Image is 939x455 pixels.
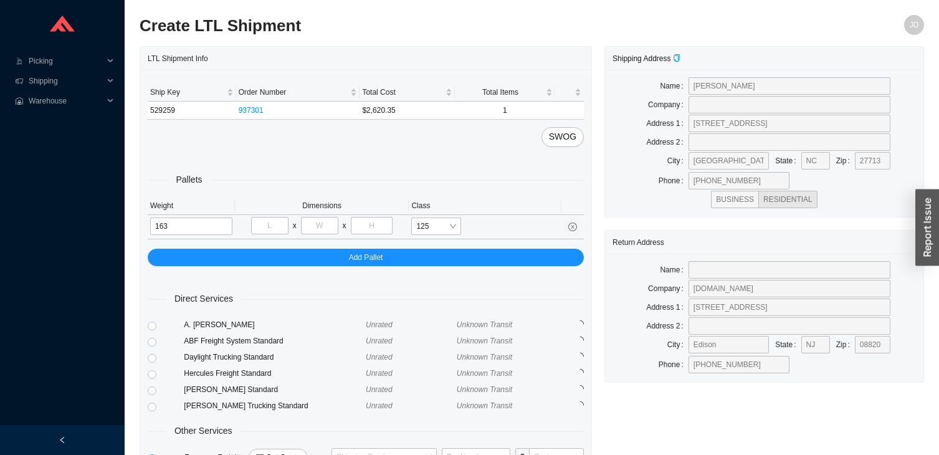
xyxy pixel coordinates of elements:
[716,195,754,204] span: BUSINESS
[836,336,855,353] label: Zip
[366,353,393,362] span: Unrated
[775,152,801,170] label: State
[455,84,556,102] th: Total Items sortable
[660,77,688,95] label: Name
[910,15,919,35] span: JD
[648,280,689,297] label: Company
[763,195,813,204] span: RESIDENTIAL
[301,217,338,234] input: W
[775,336,801,353] label: State
[416,218,456,234] span: 125
[576,369,584,376] span: loading
[576,401,584,409] span: loading
[673,52,680,65] div: Copy
[646,133,688,151] label: Address 2
[29,71,103,91] span: Shipping
[576,320,584,328] span: loading
[184,335,366,347] div: ABF Freight System Standard
[184,367,366,380] div: Hercules Freight Standard
[366,385,393,394] span: Unrated
[646,115,688,132] label: Address 1
[667,152,689,170] label: City
[660,261,688,279] label: Name
[457,401,512,410] span: Unknown Transit
[293,219,297,232] div: x
[455,102,556,120] td: 1
[457,353,512,362] span: Unknown Transit
[239,106,264,115] a: 937301
[457,337,512,345] span: Unknown Transit
[362,86,442,98] span: Total Cost
[659,172,689,189] label: Phone
[612,54,680,63] span: Shipping Address
[667,336,689,353] label: City
[836,152,855,170] label: Zip
[366,320,393,329] span: Unrated
[251,217,288,234] input: L
[549,130,576,144] span: SWOG
[555,84,584,102] th: undefined sortable
[239,86,348,98] span: Order Number
[148,197,235,215] th: Weight
[351,217,393,234] input: H
[659,356,689,373] label: Phone
[166,424,241,438] span: Other Services
[168,173,211,187] span: Pallets
[184,318,366,331] div: A. [PERSON_NAME]
[366,401,393,410] span: Unrated
[366,337,393,345] span: Unrated
[150,86,224,98] span: Ship Key
[184,383,366,396] div: [PERSON_NAME] Standard
[343,219,346,232] div: x
[148,249,584,266] button: Add Pallet
[235,197,409,215] th: Dimensions
[29,51,103,71] span: Picking
[457,86,544,98] span: Total Items
[564,218,581,236] button: close-circle
[457,385,512,394] span: Unknown Transit
[673,54,680,62] span: copy
[648,96,689,113] label: Company
[576,337,584,344] span: loading
[457,369,512,378] span: Unknown Transit
[140,15,728,37] h2: Create LTL Shipment
[184,351,366,363] div: Daylight Trucking Standard
[366,369,393,378] span: Unrated
[612,231,916,254] div: Return Address
[29,91,103,111] span: Warehouse
[360,84,454,102] th: Total Cost sortable
[148,102,236,120] td: 529259
[646,317,688,335] label: Address 2
[148,84,236,102] th: Ship Key sortable
[236,84,360,102] th: Order Number sortable
[409,197,561,215] th: Class
[576,353,584,360] span: loading
[576,385,584,393] span: loading
[59,436,66,444] span: left
[184,400,366,412] div: [PERSON_NAME] Trucking Standard
[166,292,242,306] span: Direct Services
[646,299,688,316] label: Address 1
[349,251,383,264] span: Add Pallet
[360,102,454,120] td: $2,620.35
[541,127,584,147] button: SWOG
[148,47,584,70] div: LTL Shipment Info
[457,320,512,329] span: Unknown Transit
